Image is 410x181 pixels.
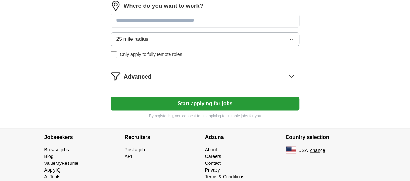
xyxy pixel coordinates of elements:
input: Only apply to fully remote roles [111,51,117,58]
p: By registering, you consent to us applying to suitable jobs for you [111,113,299,119]
a: Careers [205,154,221,159]
img: filter [111,71,121,81]
span: Only apply to fully remote roles [120,51,182,58]
a: ValueMyResume [44,161,79,166]
a: Post a job [125,147,145,152]
span: Advanced [123,73,151,81]
a: Terms & Conditions [205,174,244,179]
a: Browse jobs [44,147,69,152]
button: Start applying for jobs [111,97,299,110]
a: Privacy [205,167,220,173]
label: Where do you want to work? [123,2,203,10]
button: change [310,147,325,154]
span: 25 mile radius [116,35,148,43]
button: 25 mile radius [111,32,299,46]
a: Blog [44,154,53,159]
img: US flag [286,146,296,154]
h4: Country selection [286,128,366,146]
a: Contact [205,161,221,166]
span: USA [299,147,308,154]
a: API [125,154,132,159]
a: AI Tools [44,174,61,179]
a: About [205,147,217,152]
img: location.png [111,1,121,11]
a: ApplyIQ [44,167,61,173]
